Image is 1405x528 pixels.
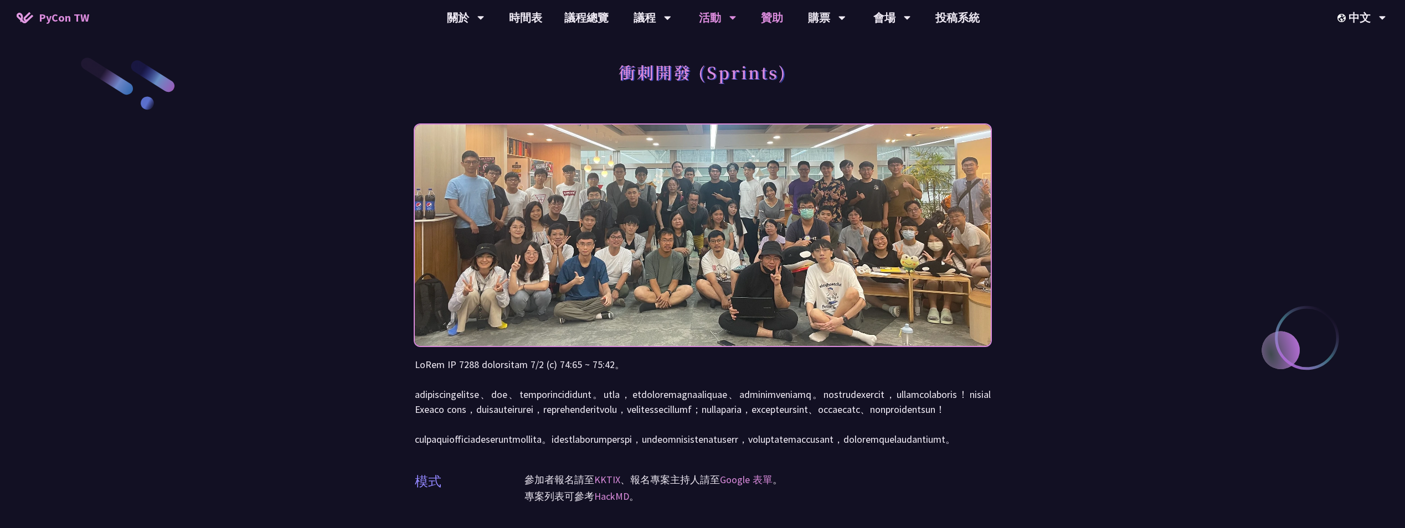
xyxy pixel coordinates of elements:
p: LoRem IP 7288 dolorsitam 7/2 (c) 74:65 ~ 75:42。 adipiscingelitse、doe、temporincididunt。utla，etdolo... [415,357,991,447]
img: Locale Icon [1337,14,1349,22]
a: KKTIX [594,473,620,486]
a: PyCon TW [6,4,100,32]
p: 模式 [415,472,441,491]
span: PyCon TW [39,9,89,26]
a: Google 表單 [720,473,773,486]
h1: 衝刺開發 (Sprints) [619,55,787,89]
img: Home icon of PyCon TW 2025 [17,12,33,23]
a: HackMD [594,490,629,503]
p: 專案列表可參考 。 [524,488,991,505]
p: 參加者報名請至 、報名專案主持人請至 。 [524,472,991,488]
img: Photo of PyCon Taiwan Sprints [415,95,991,376]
